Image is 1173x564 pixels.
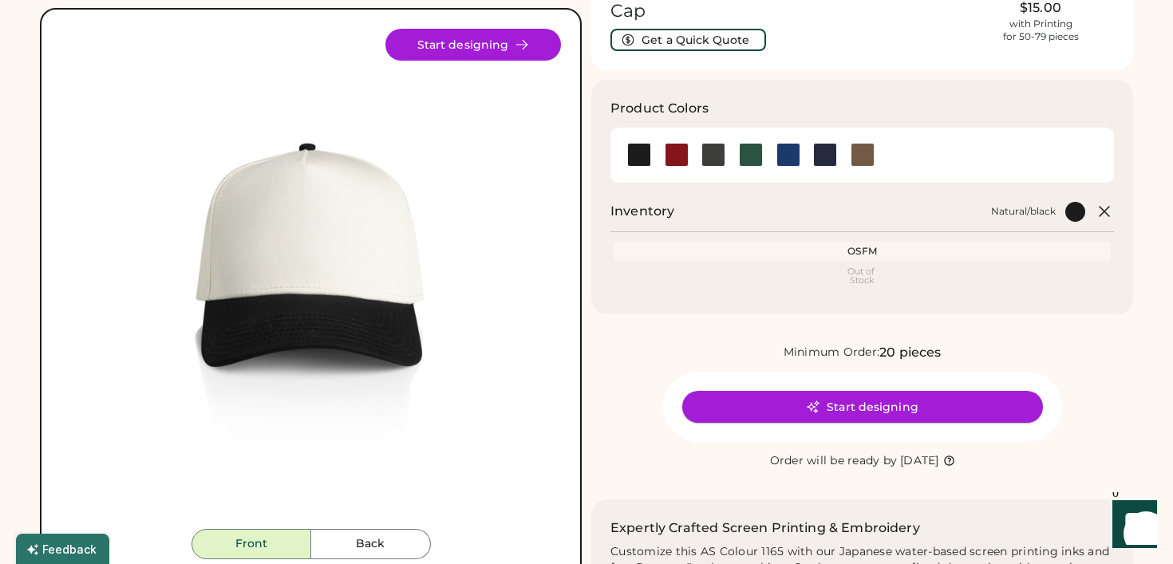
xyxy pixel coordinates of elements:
div: with Printing for 50-79 pieces [1003,18,1079,43]
button: Start designing [385,29,561,61]
h3: Product Colors [610,99,709,118]
div: 1165 Style Image [61,29,561,529]
button: Start designing [682,391,1043,423]
div: 20 pieces [879,343,941,362]
div: Out of Stock [617,267,1108,285]
h2: Expertly Crafted Screen Printing & Embroidery [610,519,920,538]
div: Natural/black [991,205,1056,218]
div: OSFM [617,245,1108,258]
div: Order will be ready by [770,453,898,469]
div: [DATE] [900,453,939,469]
button: Get a Quick Quote [610,29,766,51]
img: 1165 - Natural/black Front Image [61,29,561,529]
button: Back [311,529,431,559]
iframe: Front Chat [1097,492,1166,561]
h2: Inventory [610,202,674,221]
button: Front [192,529,311,559]
div: Minimum Order: [784,345,880,361]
